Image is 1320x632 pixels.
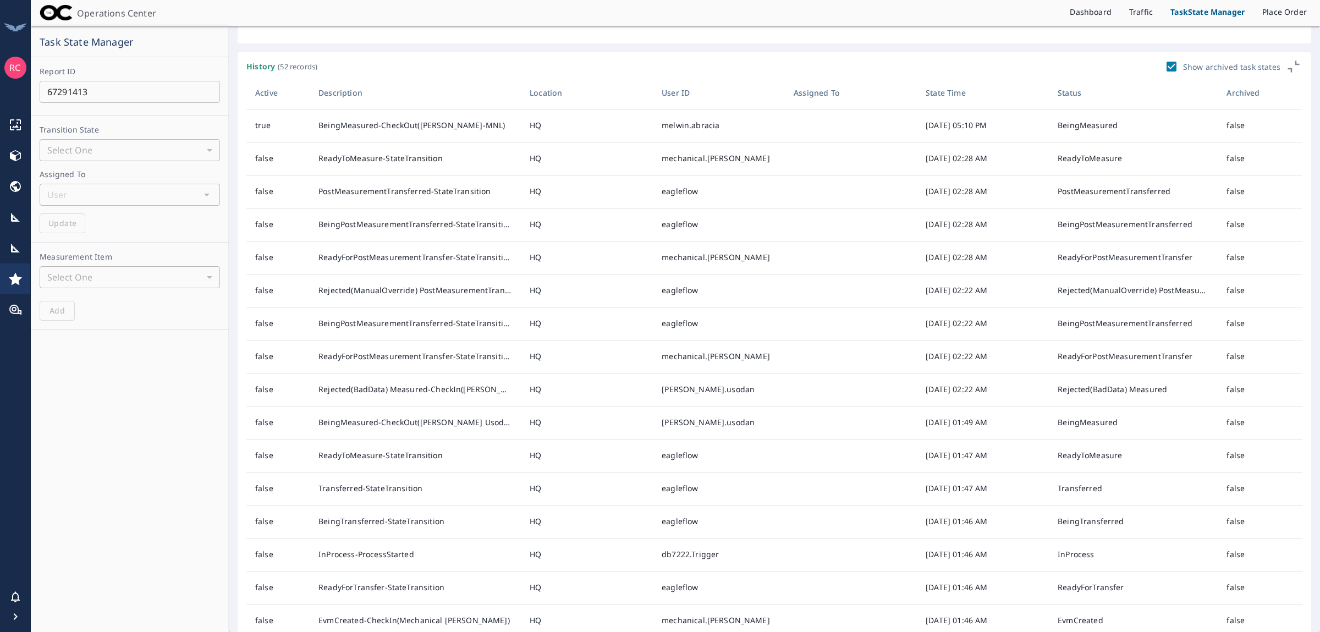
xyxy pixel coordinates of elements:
div: My EagleView portal [9,303,22,316]
div: HQ [530,384,541,395]
div: [DATE] 02:28 AM [926,219,987,230]
div: mechanical.[PERSON_NAME] [662,153,770,164]
div: row [246,373,1302,406]
span: Archived [1226,86,1259,100]
a: TaskState Manager [1162,4,1253,22]
div: HQ [530,153,541,164]
div: [DATE] 02:22 AM [926,285,987,296]
div: false [255,615,273,626]
div: false [1226,186,1245,197]
span: Description [318,86,377,100]
div: ReadyForPostMeasurementTransfer-StateTransition [318,351,512,362]
button: expand-btn [1285,58,1302,75]
div: false [255,582,273,593]
div: false [255,384,273,395]
div: BeingMeasured-CheckOut([PERSON_NAME]-MNL) [318,120,505,131]
div: eagleflow [662,516,698,527]
div: InProcess-ProcessStarted [318,549,414,560]
div: HQ [530,219,541,230]
div: false [1226,549,1245,560]
div: 3D Viewer [9,149,22,162]
div: HQ [530,351,541,362]
div: false [255,351,273,362]
div: row [246,175,1302,208]
div: [DATE] 02:22 AM [926,384,987,395]
div: Report ID [40,66,76,76]
div: Transferred-StateTransition [318,483,422,494]
div: false [1226,417,1245,428]
div: Assigned To [40,169,85,179]
div: ReadyForPostMeasurementTransfer-StateTransition [318,252,512,263]
div: HQ [530,516,541,527]
div: [DATE] 02:28 AM [926,186,987,197]
span: State Time [926,86,966,100]
div: eagleflow [662,285,698,296]
div: eagleflow [662,582,698,593]
div: HQ [530,417,541,428]
a: Traffic [1120,4,1162,22]
div: mechanical.[PERSON_NAME] [662,252,770,263]
div: Select One [40,139,220,161]
div: PostMeasurementTransferred [1058,186,1170,197]
div: Hipster Pilot - Measurements UI [9,241,22,255]
div: PostMeasurementTransferred-StateTransition [318,186,491,197]
div: true [255,120,271,131]
span: User ID [662,86,704,100]
span: Select One [47,271,93,283]
div: row [246,538,1302,571]
div: Task State Manager [40,35,133,46]
div: ReadyToMeasure [1058,450,1122,461]
div: Select One [40,266,220,288]
span: Assigned To [794,86,854,100]
div: HQ [530,120,541,131]
div: [DATE] 01:46 AM [926,582,987,593]
span: Status [1058,86,1081,100]
div: row [246,109,1302,142]
div: [DATE] 01:47 AM [926,483,987,494]
div: false [255,186,273,197]
div: Rejected(ManualOverride) PostMeasurementTransferred [1058,285,1209,296]
div: false [1226,384,1245,395]
div: [DATE] 02:22 AM [926,318,987,329]
div: HQ [530,450,541,461]
div: false [1226,153,1245,164]
div: BeingMeasured [1058,417,1118,428]
div: HQ [530,483,541,494]
div: false [1226,516,1245,527]
span: User ID [662,86,690,100]
div: [DATE] 01:46 AM [926,549,987,560]
a: Place Order [1253,4,1316,22]
div: false [1226,615,1245,626]
div: row [246,142,1302,175]
div: eagleflow [662,186,698,197]
div: false [255,450,273,461]
div: false [1226,351,1245,362]
div: mechanical.[PERSON_NAME] [662,615,770,626]
div: row [246,406,1302,439]
div: BeingTransferred-StateTransition [318,516,444,527]
div: Measurements UI [9,211,22,224]
div: row [246,307,1302,340]
div: false [1226,285,1245,296]
div: Show archived task states [1183,62,1280,72]
div: mechanical.[PERSON_NAME] [662,351,770,362]
div: false [1226,450,1245,461]
span: Select One [47,144,93,156]
div: false [1226,120,1245,131]
div: History [246,62,275,71]
div: HQ [530,582,541,593]
div: false [1226,219,1245,230]
div: [DATE] 01:46 AM [926,516,987,527]
div: row [246,439,1302,472]
div: row [246,505,1302,538]
div: [DATE] 01:47 AM [926,450,987,461]
span: Active [255,86,278,100]
span: Assigned To [794,86,840,100]
div: HQ [530,252,541,263]
div: [DATE] 02:22 AM [926,351,987,362]
div: HQ [530,186,541,197]
img: Operations Center [40,4,73,21]
div: Image Grabber Philly [9,180,22,193]
div: row [246,274,1302,307]
span: Location [530,86,576,100]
